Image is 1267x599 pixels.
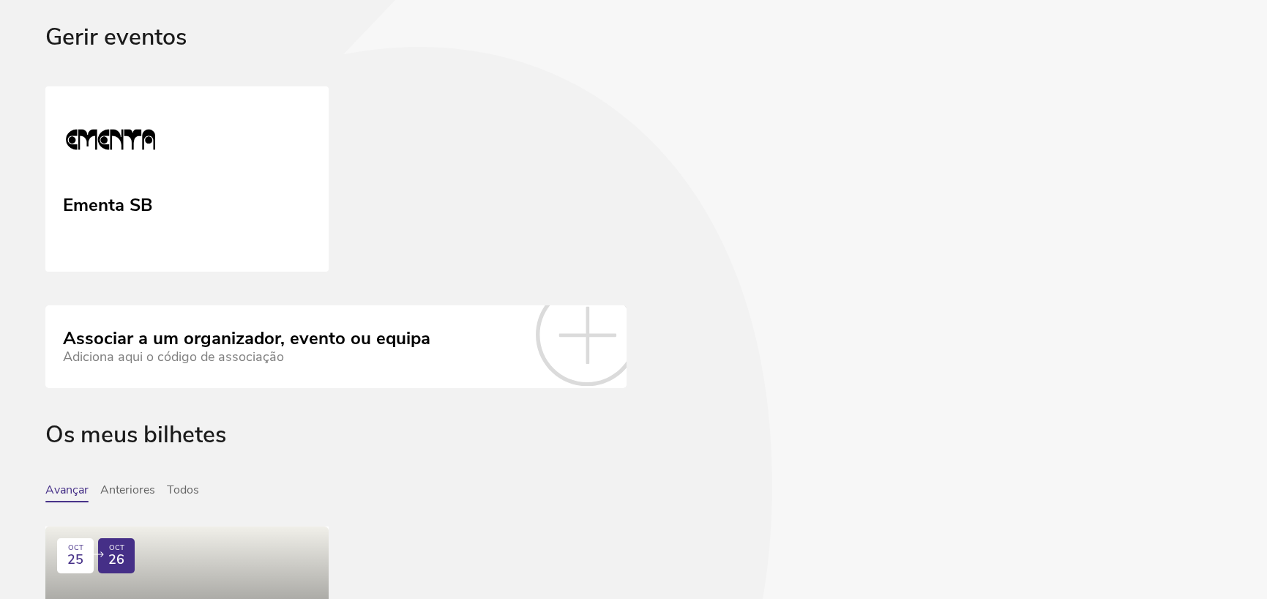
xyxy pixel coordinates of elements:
button: Todos [167,483,199,502]
div: Gerir eventos [45,24,1222,86]
div: Associar a um organizador, evento ou equipa [63,329,430,349]
span: 26 [108,552,124,568]
a: Ementa SB Ementa SB [45,86,329,272]
div: OCT [109,544,124,553]
button: Anteriores [100,483,155,502]
div: Ementa SB [63,190,152,216]
div: Adiciona aqui o código de associação [63,349,430,365]
a: Associar a um organizador, evento ou equipa Adiciona aqui o código de associação [45,305,627,387]
div: OCT [68,544,83,553]
img: Ementa SB [63,110,158,176]
div: Os meus bilhetes [45,422,1222,484]
button: Avançar [45,483,89,502]
span: 25 [67,552,83,568]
